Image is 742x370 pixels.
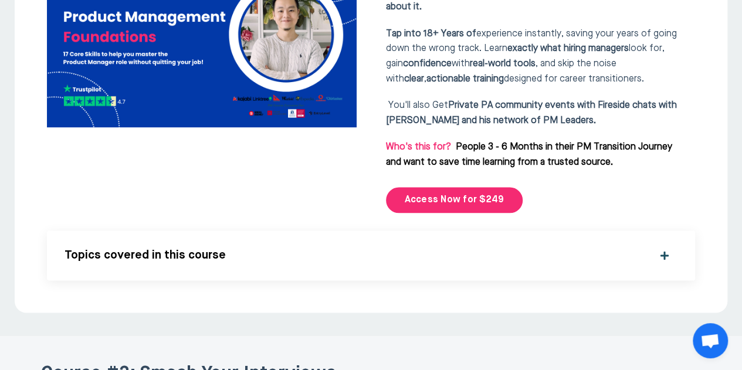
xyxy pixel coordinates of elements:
[386,29,677,84] span: experience instantly, saving your years of going down the wrong track. Learn look for, gain with ...
[386,29,476,39] strong: Tap into 18+ Years of
[386,142,672,167] span: People 3 - 6 Months in their PM Transition Journey and want to save time learning from a trusted ...
[693,323,728,358] div: Open chat
[65,248,646,262] h5: Topics covered in this course
[403,59,452,69] strong: confidence
[507,44,629,53] strong: exactly what hiring managers
[473,74,504,84] strong: training
[404,74,424,84] strong: clear
[386,101,677,125] strong: Private PA community events with Fireside chats with [PERSON_NAME] and his network of PM Leaders.
[386,187,523,213] a: Access Now for $249
[446,142,451,152] strong: ?
[426,74,470,84] strong: actionable
[386,142,446,152] span: Who's this for
[470,59,536,69] strong: real-world tools
[386,101,677,125] span: You'll also Get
